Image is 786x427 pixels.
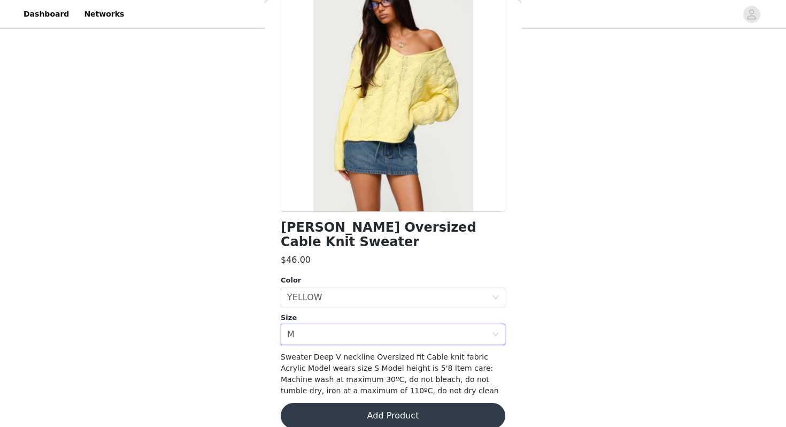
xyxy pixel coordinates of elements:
[281,220,505,249] h1: [PERSON_NAME] Oversized Cable Knit Sweater
[78,2,130,26] a: Networks
[746,6,757,23] div: avatar
[287,287,322,308] div: YELLOW
[281,254,311,266] h3: $46.00
[281,275,505,286] div: Color
[287,324,295,345] div: M
[281,312,505,323] div: Size
[281,353,499,395] span: Sweater Deep V neckline Oversized fit Cable knit fabric Acrylic Model wears size S Model height i...
[17,2,75,26] a: Dashboard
